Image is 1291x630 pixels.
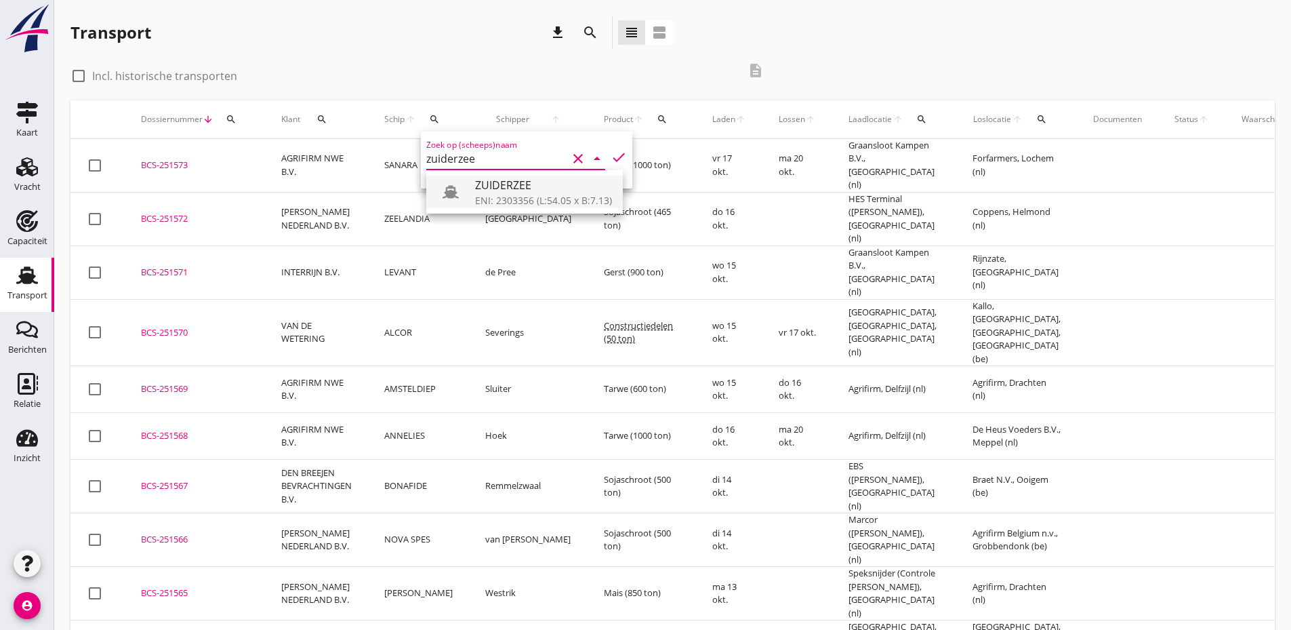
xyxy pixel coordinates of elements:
div: BCS-251571 [141,266,249,279]
span: Laadlocatie [848,113,893,125]
td: Marcor ([PERSON_NAME]), [GEOGRAPHIC_DATA] (nl) [832,513,956,567]
td: Tarwe (600 ton) [588,366,696,413]
div: ENI: 2303356 (L:54.05 x B:7.13) [475,193,612,208]
td: ma 20 okt. [762,139,832,193]
td: [PERSON_NAME] NEDERLAND B.V. [265,192,368,245]
td: Sojaschroot (465 ton) [588,192,696,245]
i: arrow_upward [539,114,571,125]
td: De Heus Voeders B.V., Meppel (nl) [956,413,1077,460]
span: Product [604,113,633,125]
i: search [582,24,598,41]
i: search [316,114,327,125]
td: [GEOGRAPHIC_DATA], [GEOGRAPHIC_DATA], [GEOGRAPHIC_DATA] (nl) [832,299,956,366]
i: arrow_downward [203,114,213,125]
div: Transport [70,22,151,43]
span: Schip [384,113,405,125]
div: BCS-251569 [141,382,249,396]
div: Inzicht [14,454,41,462]
td: [GEOGRAPHIC_DATA] [469,192,588,245]
div: Berichten [8,345,47,354]
td: de Pree [469,245,588,299]
div: BCS-251570 [141,326,249,340]
td: wo 15 okt. [696,366,762,413]
span: Schipper [485,113,539,125]
td: Westrik [469,567,588,621]
i: search [226,114,237,125]
i: search [916,114,927,125]
td: AMSTELDIEP [368,366,469,413]
td: Severings [469,299,588,366]
td: Rijnzate, [GEOGRAPHIC_DATA] (nl) [956,245,1077,299]
td: AGRIFIRM NWE B.V. [265,139,368,193]
i: arrow_upward [805,114,816,125]
td: Coppens, Helmond (nl) [956,192,1077,245]
i: search [429,114,440,125]
td: vr 17 okt. [696,139,762,193]
span: Dossiernummer [141,113,203,125]
td: Agrifirm, Drachten (nl) [956,366,1077,413]
i: check [611,149,627,165]
div: BCS-251565 [141,587,249,600]
td: Speksnijder (Controle [PERSON_NAME]), [GEOGRAPHIC_DATA] (nl) [832,567,956,621]
i: arrow_upward [405,114,417,125]
td: HES Terminal ([PERSON_NAME]), [GEOGRAPHIC_DATA] (nl) [832,192,956,245]
div: BCS-251566 [141,533,249,547]
td: INTERRIJN B.V. [265,245,368,299]
td: AGRIFIRM NWE B.V. [265,366,368,413]
td: ALCOR [368,299,469,366]
td: Braet N.V., Ooigem (be) [956,460,1077,513]
input: Zoek op (scheeps)naam [426,148,567,170]
td: [PERSON_NAME] NEDERLAND B.V. [265,567,368,621]
td: di 14 okt. [696,513,762,567]
td: ZEELANDIA [368,192,469,245]
td: Sluiter [469,366,588,413]
i: search [1036,114,1047,125]
td: Kallo, [GEOGRAPHIC_DATA], [GEOGRAPHIC_DATA], [GEOGRAPHIC_DATA] (be) [956,299,1077,366]
div: Kaart [16,128,38,137]
i: arrow_upward [633,114,644,125]
div: Documenten [1093,113,1142,125]
td: Sojaschroot (500 ton) [588,460,696,513]
td: Hoek [469,413,588,460]
td: Agrifirm Belgium n.v., Grobbendonk (be) [956,513,1077,567]
td: Tarwe (1000 ton) [588,139,696,193]
span: Laden [712,113,735,125]
td: [PERSON_NAME] [368,567,469,621]
i: clear [570,151,586,167]
td: Agrifirm, Delfzijl (nl) [832,413,956,460]
td: vr 17 okt. [762,299,832,366]
td: Agrifirm, Drachten (nl) [956,567,1077,621]
td: wo 15 okt. [696,245,762,299]
div: ZUIDERZEE [475,177,612,193]
td: EBS ([PERSON_NAME]), [GEOGRAPHIC_DATA] (nl) [832,460,956,513]
td: AGRIFIRM NWE B.V. [265,413,368,460]
i: arrow_upward [1012,114,1024,125]
td: NOVA SPES [368,513,469,567]
span: Constructiedelen (50 ton) [604,319,673,345]
td: di 14 okt. [696,460,762,513]
td: ma 20 okt. [762,413,832,460]
div: BCS-251567 [141,479,249,493]
i: download [550,24,566,41]
i: search [657,114,668,125]
td: DEN BREEJEN BEVRACHTINGEN B.V. [265,460,368,513]
td: van [PERSON_NAME] [469,513,588,567]
td: VAN DE WETERING [265,299,368,366]
td: Agrifirm, Delfzijl (nl) [832,366,956,413]
div: BCS-251573 [141,159,249,172]
td: LEVANT [368,245,469,299]
div: Vracht [14,182,41,191]
td: Graansloot Kampen B.V., [GEOGRAPHIC_DATA] (nl) [832,245,956,299]
td: Remmelzwaal [469,460,588,513]
i: view_agenda [651,24,668,41]
span: Loslocatie [972,113,1012,125]
td: wo 15 okt. [696,299,762,366]
td: ma 13 okt. [696,567,762,621]
img: logo-small.a267ee39.svg [3,3,52,54]
span: Status [1174,113,1198,125]
td: BONAFIDE [368,460,469,513]
td: ANNELIES [368,413,469,460]
td: Forfarmers, Lochem (nl) [956,139,1077,193]
td: Mais (850 ton) [588,567,696,621]
label: Incl. historische transporten [92,69,237,83]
